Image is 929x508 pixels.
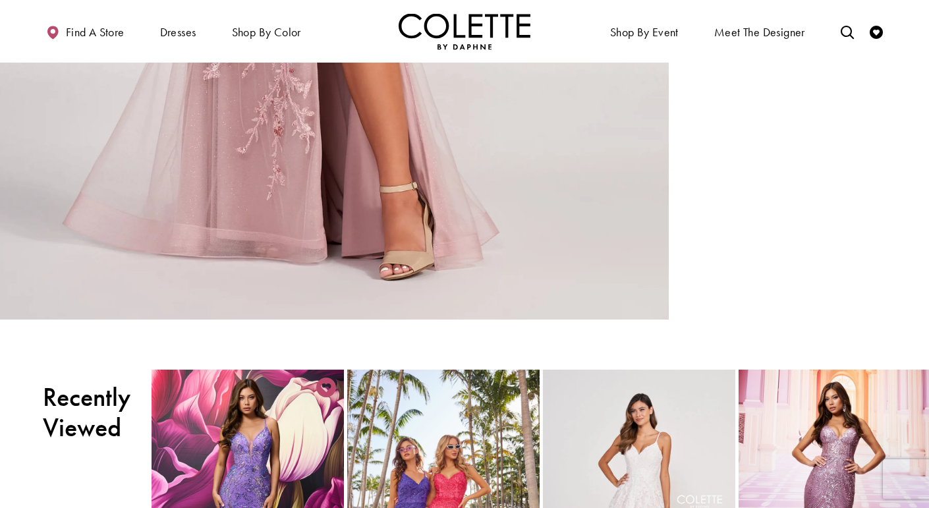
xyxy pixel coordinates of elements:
a: Add to Wishlist [312,373,340,401]
span: Meet the designer [714,26,805,39]
a: Visit Home Page [399,13,530,49]
a: Find a store [43,13,127,49]
span: Shop by color [229,13,304,49]
a: Toggle search [837,13,857,49]
span: Find a store [66,26,125,39]
span: Dresses [160,26,196,39]
span: Shop By Event [610,26,679,39]
a: Meet the designer [711,13,808,49]
h2: Recently Viewed [43,382,132,443]
img: Colette by Daphne [399,13,530,49]
span: Shop by color [232,26,301,39]
a: Check Wishlist [866,13,886,49]
span: Shop By Event [607,13,682,49]
span: Dresses [157,13,200,49]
